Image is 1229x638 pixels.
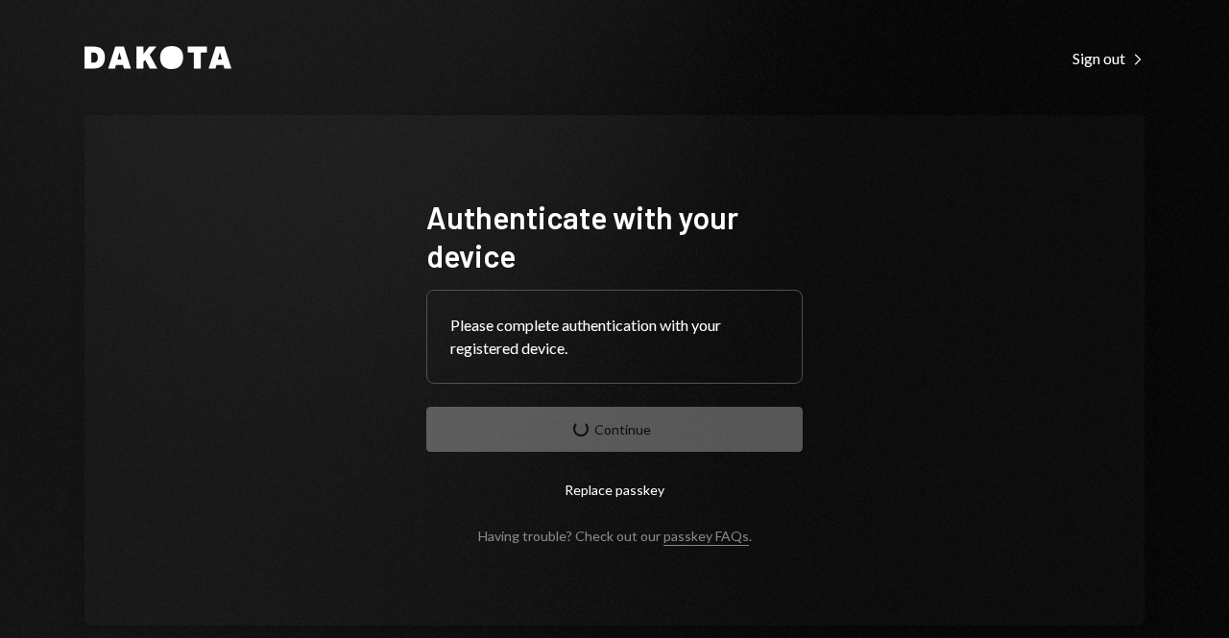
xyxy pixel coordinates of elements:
div: Having trouble? Check out our . [478,528,752,544]
div: Please complete authentication with your registered device. [450,314,779,360]
div: Sign out [1072,49,1145,68]
h1: Authenticate with your device [426,198,803,274]
button: Replace passkey [426,467,803,512]
a: passkey FAQs [663,528,749,546]
a: Sign out [1072,47,1145,68]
